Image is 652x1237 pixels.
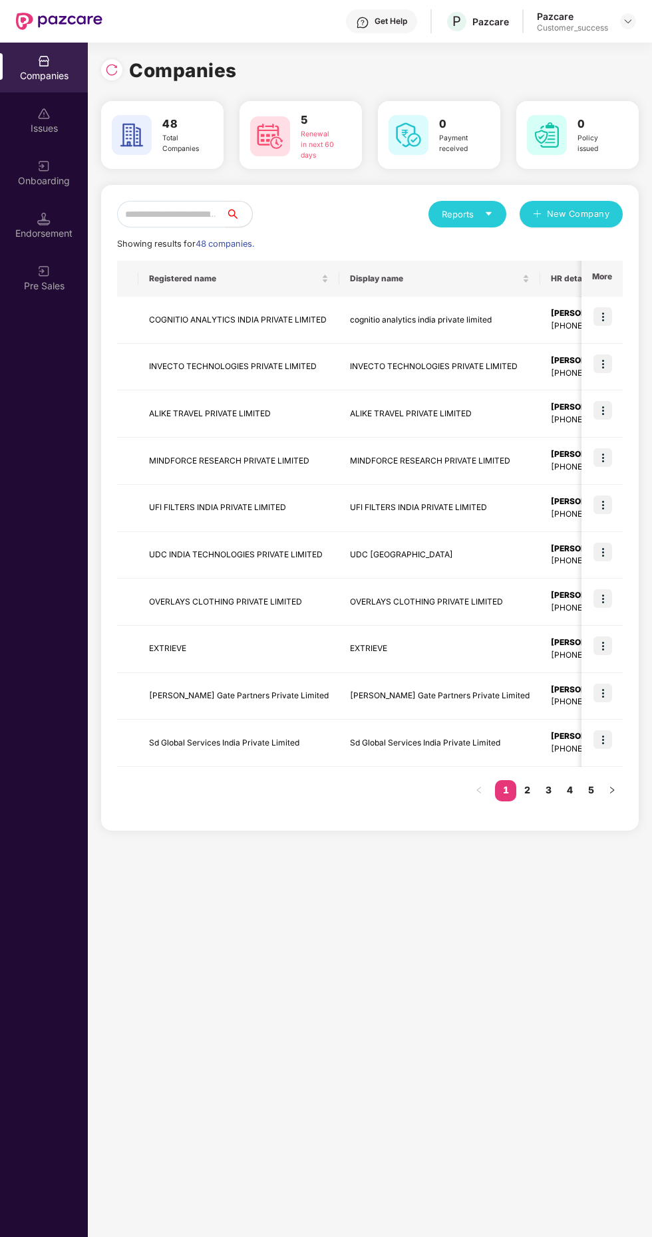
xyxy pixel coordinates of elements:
div: [PERSON_NAME] [551,495,623,508]
img: svg+xml;base64,PHN2ZyBpZD0iRHJvcGRvd24tMzJ4MzIiIHhtbG5zPSJodHRwOi8vd3d3LnczLm9yZy8yMDAwL3N2ZyIgd2... [623,16,633,27]
div: Payment received [439,133,475,155]
td: Sd Global Services India Private Limited [339,720,540,767]
img: icon [593,730,612,749]
img: icon [593,448,612,467]
div: Reports [442,207,493,221]
img: svg+xml;base64,PHN2ZyBpZD0iQ29tcGFuaWVzIiB4bWxucz0iaHR0cDovL3d3dy53My5vcmcvMjAwMC9zdmciIHdpZHRoPS... [37,55,51,68]
img: svg+xml;base64,PHN2ZyB4bWxucz0iaHR0cDovL3d3dy53My5vcmcvMjAwMC9zdmciIHdpZHRoPSI2MCIgaGVpZ2h0PSI2MC... [112,115,152,155]
th: More [581,261,623,297]
td: ALIKE TRAVEL PRIVATE LIMITED [138,390,339,438]
div: [PHONE_NUMBER] [551,743,623,756]
h3: 48 [162,116,198,133]
div: [PERSON_NAME] [551,543,623,555]
img: icon [593,354,612,373]
td: ALIKE TRAVEL PRIVATE LIMITED [339,390,540,438]
td: UFI FILTERS INDIA PRIVATE LIMITED [339,485,540,532]
td: MINDFORCE RESEARCH PRIVATE LIMITED [339,438,540,485]
td: [PERSON_NAME] Gate Partners Private Limited [339,673,540,720]
span: 48 companies. [196,239,254,249]
a: 5 [580,780,601,800]
a: 2 [516,780,538,800]
span: Display name [350,273,520,284]
div: [PERSON_NAME] [551,354,623,367]
img: svg+xml;base64,PHN2ZyB3aWR0aD0iMTQuNSIgaGVpZ2h0PSIxNC41IiB2aWV3Qm94PSIwIDAgMTYgMTYiIGZpbGw9Im5vbm... [37,212,51,225]
div: [PERSON_NAME] [551,636,623,649]
img: svg+xml;base64,PHN2ZyBpZD0iUmVsb2FkLTMyeDMyIiB4bWxucz0iaHR0cDovL3d3dy53My5vcmcvMjAwMC9zdmciIHdpZH... [105,63,118,76]
a: 4 [559,780,580,800]
td: cognitio analytics india private limited [339,297,540,344]
td: MINDFORCE RESEARCH PRIVATE LIMITED [138,438,339,485]
div: Renewal in next 60 days [301,129,337,162]
div: [PHONE_NUMBER] [551,649,623,662]
button: left [468,780,490,801]
div: [PHONE_NUMBER] [551,320,623,333]
div: Pazcare [472,15,509,28]
img: icon [593,307,612,326]
img: svg+xml;base64,PHN2ZyB4bWxucz0iaHR0cDovL3d3dy53My5vcmcvMjAwMC9zdmciIHdpZHRoPSI2MCIgaGVpZ2h0PSI2MC... [389,115,428,155]
th: HR details [540,261,634,297]
img: icon [593,636,612,655]
img: icon [593,684,612,702]
h3: 0 [439,116,475,133]
div: [PHONE_NUMBER] [551,367,623,380]
h1: Companies [129,56,237,85]
td: Sd Global Services India Private Limited [138,720,339,767]
span: left [475,786,483,794]
span: right [608,786,616,794]
th: Registered name [138,261,339,297]
a: 1 [495,780,516,800]
div: Customer_success [537,23,608,33]
li: 2 [516,780,538,801]
span: search [225,209,252,219]
div: Policy issued [577,133,613,155]
td: OVERLAYS CLOTHING PRIVATE LIMITED [138,579,339,626]
div: [PERSON_NAME] [551,401,623,414]
img: icon [593,589,612,608]
button: right [601,780,623,801]
img: svg+xml;base64,PHN2ZyB3aWR0aD0iMjAiIGhlaWdodD0iMjAiIHZpZXdCb3g9IjAgMCAyMCAyMCIgZmlsbD0ibm9uZSIgeG... [37,160,51,173]
span: P [452,13,461,29]
span: Registered name [149,273,319,284]
img: icon [593,401,612,420]
div: [PERSON_NAME] [551,589,623,602]
div: Pazcare [537,10,608,23]
li: 1 [495,780,516,801]
img: svg+xml;base64,PHN2ZyBpZD0iSXNzdWVzX2Rpc2FibGVkIiB4bWxucz0iaHR0cDovL3d3dy53My5vcmcvMjAwMC9zdmciIH... [37,107,51,120]
td: EXTRIEVE [138,626,339,673]
li: 3 [538,780,559,801]
img: svg+xml;base64,PHN2ZyBpZD0iSGVscC0zMngzMiIgeG1sbnM9Imh0dHA6Ly93d3cudzMub3JnLzIwMDAvc3ZnIiB3aWR0aD... [356,16,369,29]
img: New Pazcare Logo [16,13,102,30]
img: icon [593,495,612,514]
td: UFI FILTERS INDIA PRIVATE LIMITED [138,485,339,532]
div: [PERSON_NAME] [551,684,623,696]
li: 5 [580,780,601,801]
td: UDC [GEOGRAPHIC_DATA] [339,532,540,579]
div: [PHONE_NUMBER] [551,602,623,615]
div: [PERSON_NAME] [551,730,623,743]
li: 4 [559,780,580,801]
h3: 0 [577,116,613,133]
td: EXTRIEVE [339,626,540,673]
td: OVERLAYS CLOTHING PRIVATE LIMITED [339,579,540,626]
a: 3 [538,780,559,800]
td: [PERSON_NAME] Gate Partners Private Limited [138,673,339,720]
span: Showing results for [117,239,254,249]
button: plusNew Company [520,201,623,227]
li: Next Page [601,780,623,801]
div: Total Companies [162,133,198,155]
span: caret-down [484,209,493,218]
div: [PHONE_NUMBER] [551,508,623,521]
td: INVECTO TECHNOLOGIES PRIVATE LIMITED [339,344,540,391]
td: INVECTO TECHNOLOGIES PRIVATE LIMITED [138,344,339,391]
span: plus [533,209,542,220]
div: [PHONE_NUMBER] [551,696,623,708]
div: [PERSON_NAME] [551,307,623,320]
div: [PERSON_NAME] [551,448,623,461]
button: search [225,201,253,227]
img: svg+xml;base64,PHN2ZyB4bWxucz0iaHR0cDovL3d3dy53My5vcmcvMjAwMC9zdmciIHdpZHRoPSI2MCIgaGVpZ2h0PSI2MC... [250,116,290,156]
div: [PHONE_NUMBER] [551,414,623,426]
img: svg+xml;base64,PHN2ZyB3aWR0aD0iMjAiIGhlaWdodD0iMjAiIHZpZXdCb3g9IjAgMCAyMCAyMCIgZmlsbD0ibm9uZSIgeG... [37,265,51,278]
span: New Company [547,207,610,221]
th: Display name [339,261,540,297]
td: COGNITIO ANALYTICS INDIA PRIVATE LIMITED [138,297,339,344]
